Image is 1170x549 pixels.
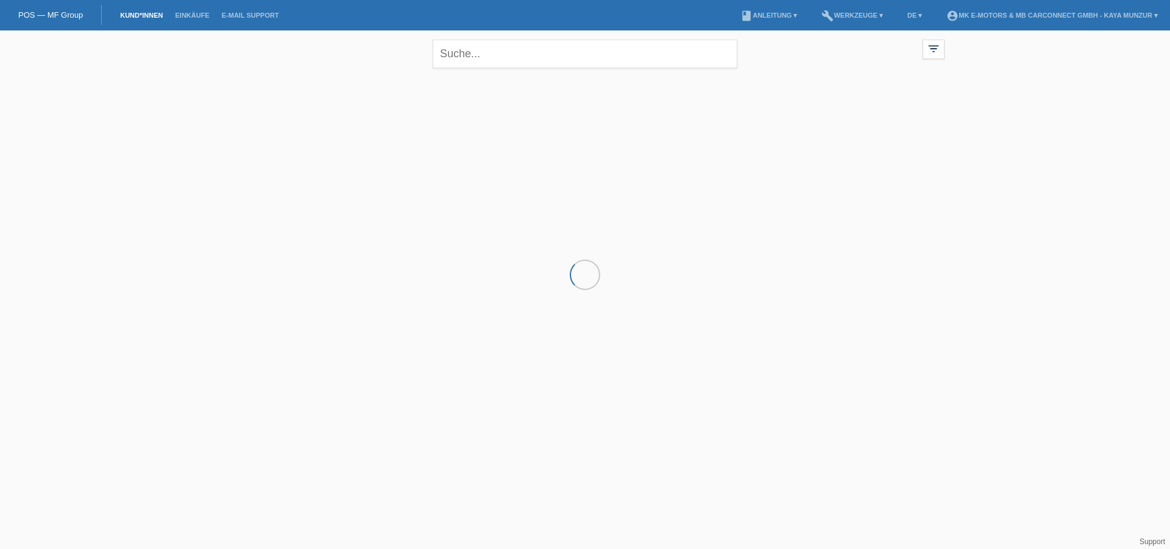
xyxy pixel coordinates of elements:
[433,40,737,68] input: Suche...
[821,10,834,22] i: build
[927,42,940,55] i: filter_list
[216,12,285,19] a: E-Mail Support
[734,12,803,19] a: bookAnleitung ▾
[18,10,83,19] a: POS — MF Group
[901,12,928,19] a: DE ▾
[946,10,959,22] i: account_circle
[114,12,169,19] a: Kund*innen
[940,12,1164,19] a: account_circleMK E-MOTORS & MB CarConnect GmbH - Kaya Munzur ▾
[1140,537,1165,546] a: Support
[740,10,753,22] i: book
[815,12,889,19] a: buildWerkzeuge ▾
[169,12,215,19] a: Einkäufe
